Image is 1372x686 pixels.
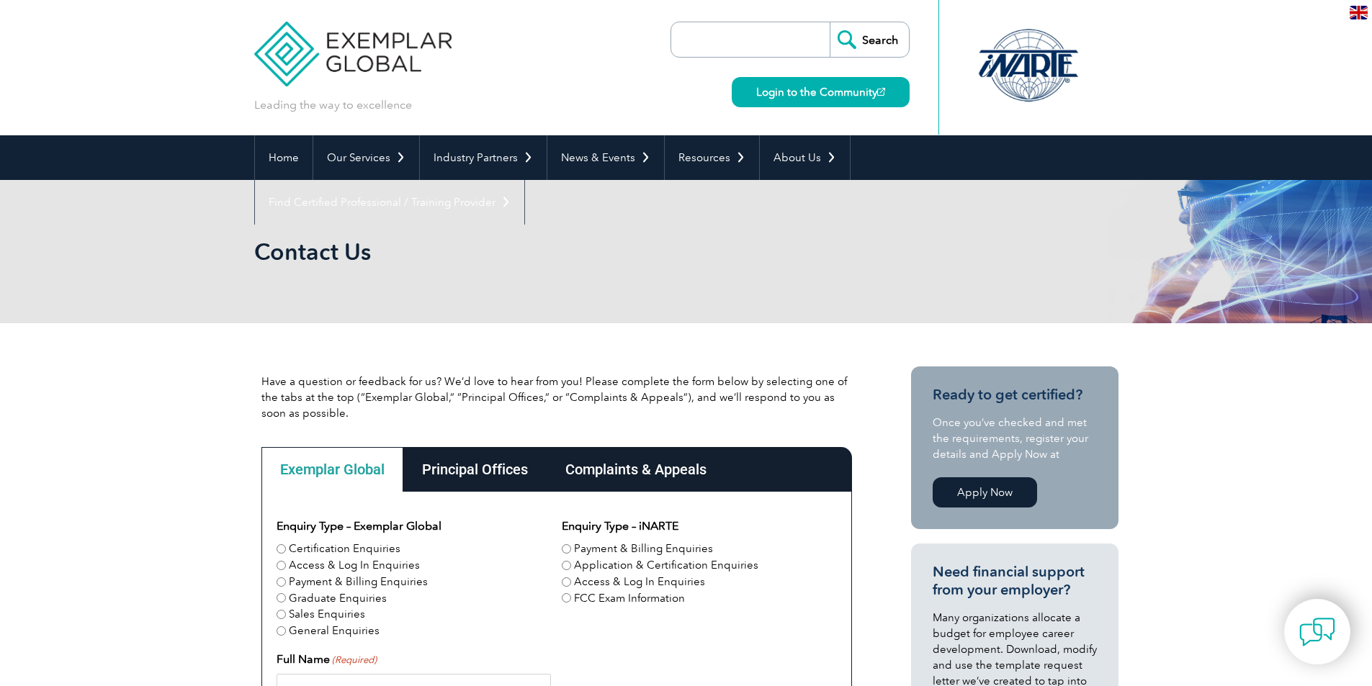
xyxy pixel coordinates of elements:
[331,653,377,667] span: (Required)
[574,557,758,574] label: Application & Certification Enquiries
[277,651,377,668] label: Full Name
[574,590,685,607] label: FCC Exam Information
[277,518,441,535] legend: Enquiry Type – Exemplar Global
[760,135,850,180] a: About Us
[877,88,885,96] img: open_square.png
[289,590,387,607] label: Graduate Enquiries
[289,557,420,574] label: Access & Log In Enquiries
[403,447,547,492] div: Principal Offices
[261,447,403,492] div: Exemplar Global
[547,135,664,180] a: News & Events
[665,135,759,180] a: Resources
[254,238,807,266] h1: Contact Us
[1350,6,1368,19] img: en
[313,135,419,180] a: Our Services
[547,447,725,492] div: Complaints & Appeals
[562,518,678,535] legend: Enquiry Type – iNARTE
[574,541,713,557] label: Payment & Billing Enquiries
[289,541,400,557] label: Certification Enquiries
[255,180,524,225] a: Find Certified Professional / Training Provider
[289,606,365,623] label: Sales Enquiries
[830,22,909,57] input: Search
[1299,614,1335,650] img: contact-chat.png
[933,386,1097,404] h3: Ready to get certified?
[574,574,705,590] label: Access & Log In Enquiries
[289,623,380,639] label: General Enquiries
[732,77,910,107] a: Login to the Community
[254,97,412,113] p: Leading the way to excellence
[933,477,1037,507] a: Apply Now
[933,415,1097,462] p: Once you’ve checked and met the requirements, register your details and Apply Now at
[255,135,313,180] a: Home
[420,135,547,180] a: Industry Partners
[933,563,1097,599] h3: Need financial support from your employer?
[261,374,852,421] p: Have a question or feedback for us? We’d love to hear from you! Please complete the form below by...
[289,574,428,590] label: Payment & Billing Enquiries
